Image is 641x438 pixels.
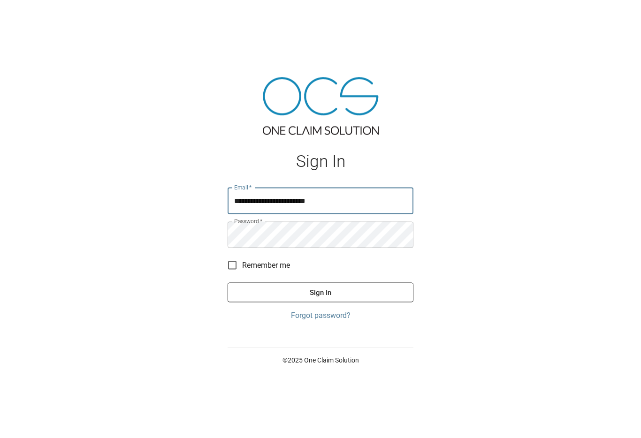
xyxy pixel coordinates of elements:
button: Sign In [228,283,413,302]
img: ocs-logo-tra.png [263,77,379,135]
img: ocs-logo-white-transparent.png [11,6,49,24]
span: Remember me [242,260,290,271]
a: Forgot password? [228,310,413,321]
h1: Sign In [228,152,413,171]
label: Email [234,184,252,192]
p: © 2025 One Claim Solution [228,355,413,365]
label: Password [234,218,262,226]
